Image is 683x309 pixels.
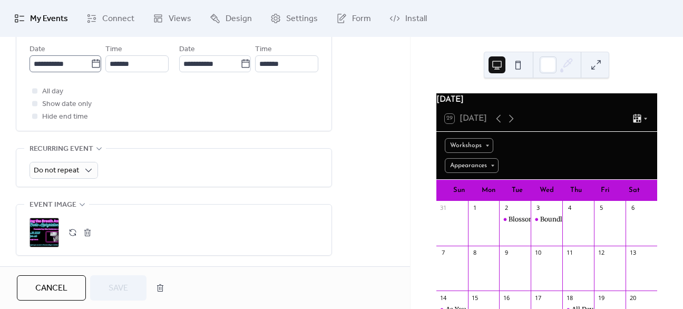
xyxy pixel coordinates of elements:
[502,249,510,257] div: 9
[6,4,76,33] a: My Events
[531,215,562,224] div: Boundless Creativity: Innovative Ways to Use Rope in Play
[105,43,122,56] span: Time
[42,98,92,111] span: Show date only
[502,204,510,212] div: 2
[532,180,561,201] div: Wed
[17,275,86,301] button: Cancel
[35,282,67,295] span: Cancel
[620,180,649,201] div: Sat
[34,163,79,178] span: Do not repeat
[30,199,76,211] span: Event image
[503,180,532,201] div: Tue
[30,143,93,156] span: Recurring event
[597,294,605,302] div: 19
[509,215,600,224] div: Blossoming with Sissification
[440,204,447,212] div: 31
[597,204,605,212] div: 5
[502,294,510,302] div: 16
[202,4,260,33] a: Design
[30,13,68,25] span: My Events
[561,180,590,201] div: Thu
[226,13,252,25] span: Design
[471,204,479,212] div: 1
[179,43,195,56] span: Date
[382,4,435,33] a: Install
[565,294,573,302] div: 18
[629,249,637,257] div: 13
[42,85,63,98] span: All day
[102,13,134,25] span: Connect
[436,93,657,106] div: [DATE]
[440,294,447,302] div: 14
[445,180,474,201] div: Sun
[471,249,479,257] div: 8
[405,13,427,25] span: Install
[565,204,573,212] div: 4
[286,13,318,25] span: Settings
[30,28,66,41] div: Start date
[255,43,272,56] span: Time
[179,28,212,41] div: End date
[534,294,542,302] div: 17
[597,249,605,257] div: 12
[262,4,326,33] a: Settings
[30,218,59,247] div: ;
[629,204,637,212] div: 6
[474,180,503,201] div: Mon
[440,249,447,257] div: 7
[79,4,142,33] a: Connect
[169,13,191,25] span: Views
[590,180,619,201] div: Fri
[145,4,199,33] a: Views
[534,204,542,212] div: 3
[42,111,88,123] span: Hide end time
[471,294,479,302] div: 15
[328,4,379,33] a: Form
[352,13,371,25] span: Form
[629,294,637,302] div: 20
[499,215,531,224] div: Blossoming with Sissification
[534,249,542,257] div: 10
[565,249,573,257] div: 11
[30,43,45,56] span: Date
